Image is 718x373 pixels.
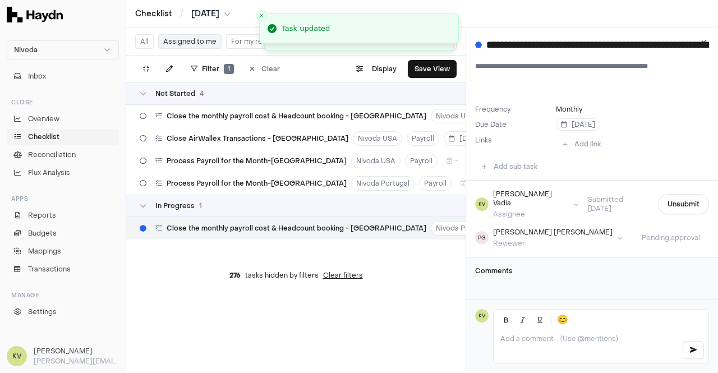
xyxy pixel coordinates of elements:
span: Pending approval [633,233,709,242]
span: KV [475,197,489,211]
a: Budgets [7,225,119,241]
button: Nivoda USA [353,131,402,146]
a: Reports [7,208,119,223]
button: + [456,176,477,191]
p: [PERSON_NAME][EMAIL_ADDRESS][DOMAIN_NAME] [34,356,119,366]
span: Reports [28,210,56,220]
button: + [442,154,463,168]
span: Mappings [28,246,61,256]
span: Budgets [28,228,57,238]
span: Process Payroll for the Month-[GEOGRAPHIC_DATA] [167,179,347,188]
a: Checklist [7,129,119,145]
div: [PERSON_NAME] [PERSON_NAME] [493,228,613,237]
div: Reviewer [493,239,613,248]
span: Close the monthly payroll cost & Headcount booking - [GEOGRAPHIC_DATA] [167,224,426,233]
button: [DATE] [556,118,600,131]
span: [DATE] [191,8,219,20]
span: [DATE] [561,120,595,129]
a: Flux Analysis [7,165,119,181]
span: Overview [28,114,59,124]
button: [DATE] [191,8,231,20]
button: Add link [556,135,607,153]
button: Bold (Ctrl+B) [498,312,514,328]
span: KV [7,346,27,366]
span: / [178,8,186,19]
button: KV[PERSON_NAME] VadiaAssignee [475,190,579,219]
div: [PERSON_NAME] Vadia [493,190,569,208]
label: Links [475,136,492,145]
span: KV [475,309,489,323]
button: Save View [408,60,457,78]
button: Nivoda USA [351,154,401,168]
span: Submitted [DATE] [579,195,653,213]
button: Unsubmit [658,194,709,214]
button: Payroll [419,176,452,191]
span: Not Started [155,89,195,98]
button: Underline (Ctrl+U) [532,312,547,328]
span: Close AirWallex Transactions - [GEOGRAPHIC_DATA] [167,134,348,143]
span: 1 [199,201,202,210]
button: 😊 [555,312,570,328]
span: PG [475,231,489,245]
span: Settings [28,307,57,317]
button: Clear [243,60,287,78]
span: 😊 [557,313,568,326]
span: Flux Analysis [28,168,70,178]
span: Checklist [28,132,59,142]
label: Frequency [475,105,551,114]
div: Close [7,93,119,111]
button: Nivoda USA [431,109,480,123]
button: Monthly [556,105,582,114]
button: Nivoda [7,40,119,59]
button: Nivoda Portugal [351,176,415,191]
button: Payroll [407,131,439,146]
span: Transactions [28,264,71,274]
button: Clear filters [323,271,363,280]
button: For my review [226,34,283,49]
a: Transactions [7,261,119,277]
a: Reconciliation [7,147,119,163]
button: PG[PERSON_NAME] [PERSON_NAME]Reviewer [475,228,623,248]
div: tasks hidden by filters [126,262,466,289]
button: Payroll [405,154,438,168]
button: Italic (Ctrl+I) [515,312,531,328]
button: Nivoda Portugal [431,221,494,236]
span: 276 [229,271,241,280]
div: Apps [7,190,119,208]
nav: breadcrumb [135,8,231,20]
button: Inbox [7,68,119,84]
div: Task updated [282,23,330,34]
a: Mappings [7,243,119,259]
button: All [135,34,154,49]
label: Due Date [475,120,551,129]
a: Overview [7,111,119,127]
img: Haydn Logo [7,7,63,22]
span: 1 [224,64,234,74]
button: Filter1 [184,60,241,78]
span: Inbox [28,71,46,81]
div: Manage [7,286,119,304]
button: Close toast [256,10,267,21]
button: [DATE] [444,131,488,146]
span: In Progress [155,201,195,210]
span: 4 [200,89,204,98]
span: [DATE] [449,134,483,143]
span: Nivoda [14,45,38,54]
h3: Comments [475,266,709,275]
div: Assignee [493,210,569,219]
span: Filter [202,65,219,73]
h3: [PERSON_NAME] [34,346,119,356]
span: Reconciliation [28,150,76,160]
a: Checklist [135,8,172,20]
span: Close the monthly payroll cost & Headcount booking - [GEOGRAPHIC_DATA] [167,112,426,121]
button: Display [349,60,403,78]
button: Assigned to me [158,34,222,49]
a: Settings [7,304,119,320]
button: Add sub task [475,158,544,176]
span: Process Payroll for the Month-[GEOGRAPHIC_DATA] [167,156,347,165]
